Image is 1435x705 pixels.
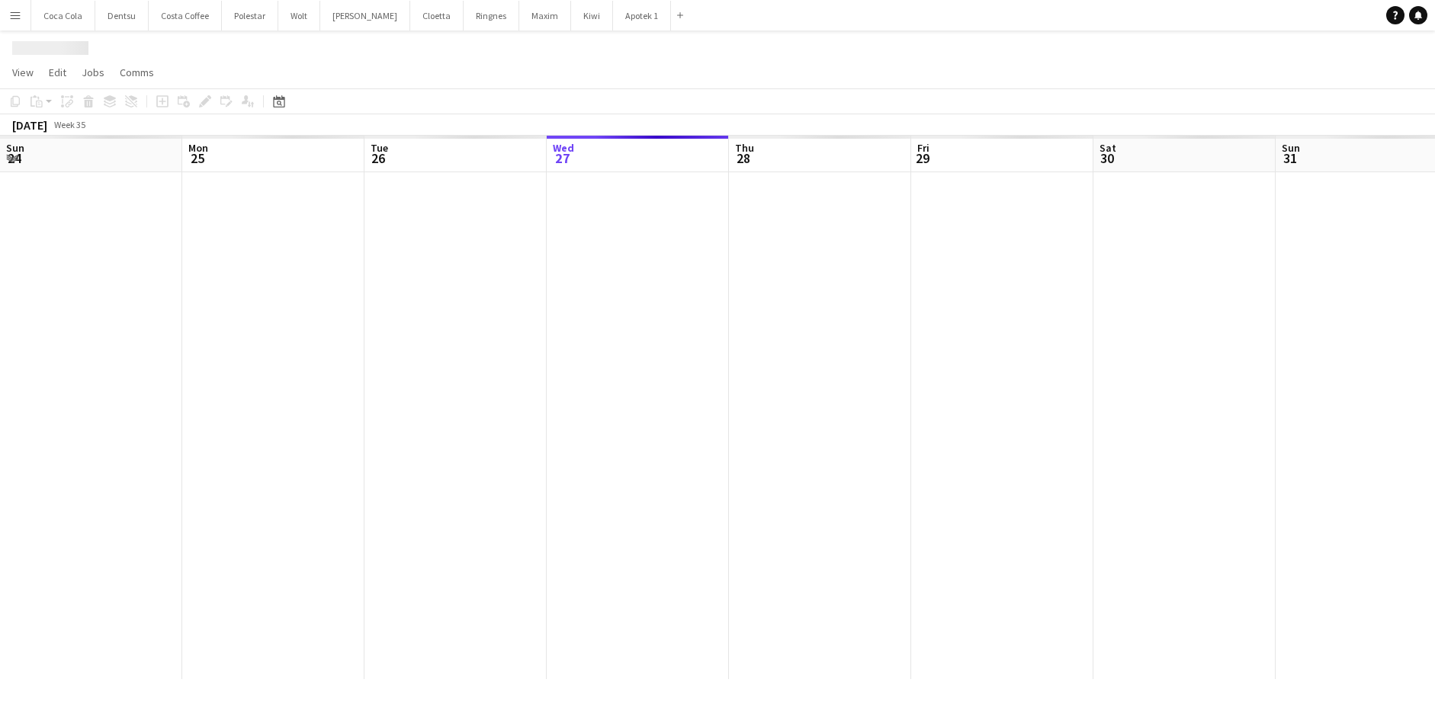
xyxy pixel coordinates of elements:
[186,149,208,167] span: 25
[278,1,320,30] button: Wolt
[733,149,754,167] span: 28
[735,141,754,155] span: Thu
[120,66,154,79] span: Comms
[368,149,388,167] span: 26
[519,1,571,30] button: Maxim
[1100,141,1116,155] span: Sat
[551,149,574,167] span: 27
[149,1,222,30] button: Costa Coffee
[613,1,671,30] button: Apotek 1
[371,141,388,155] span: Tue
[50,119,88,130] span: Week 35
[114,62,160,82] a: Comms
[1282,141,1300,155] span: Sun
[43,62,72,82] a: Edit
[4,149,24,167] span: 24
[6,141,24,155] span: Sun
[12,117,47,133] div: [DATE]
[222,1,278,30] button: Polestar
[553,141,574,155] span: Wed
[6,62,40,82] a: View
[31,1,95,30] button: Coca Cola
[464,1,519,30] button: Ringnes
[188,141,208,155] span: Mon
[917,141,929,155] span: Fri
[571,1,613,30] button: Kiwi
[410,1,464,30] button: Cloetta
[95,1,149,30] button: Dentsu
[320,1,410,30] button: [PERSON_NAME]
[1097,149,1116,167] span: 30
[915,149,929,167] span: 29
[12,66,34,79] span: View
[75,62,111,82] a: Jobs
[49,66,66,79] span: Edit
[1279,149,1300,167] span: 31
[82,66,104,79] span: Jobs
